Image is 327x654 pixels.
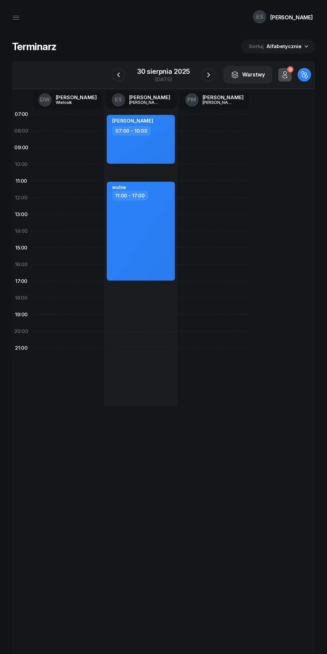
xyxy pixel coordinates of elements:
[12,206,31,223] div: 13:00
[12,306,31,323] div: 19:00
[137,68,190,75] div: 30 sierpnia 2025
[287,66,293,73] div: 0
[266,43,302,49] span: Alfabetycznie
[270,15,313,20] div: [PERSON_NAME]
[203,95,244,100] div: [PERSON_NAME]
[12,106,31,123] div: 07:00
[115,97,122,103] span: EŚ
[12,323,31,340] div: 20:00
[203,100,235,105] div: [PERSON_NAME]
[40,97,50,103] span: DW
[12,139,31,156] div: 09:00
[12,340,31,356] div: 21:00
[12,273,31,290] div: 17:00
[33,91,102,109] a: DW[PERSON_NAME]Wielosik
[12,239,31,256] div: 15:00
[256,14,263,20] span: EŚ
[137,77,190,82] div: [DATE]
[56,95,97,100] div: [PERSON_NAME]
[12,256,31,273] div: 16:00
[112,126,151,136] div: 07:00 - 10:00
[249,42,265,51] span: Sortuj
[12,223,31,239] div: 14:00
[180,91,249,109] a: PM[PERSON_NAME][PERSON_NAME]
[56,100,88,105] div: Wielosik
[12,173,31,189] div: 11:00
[231,70,265,79] div: Warstwy
[12,123,31,139] div: 08:00
[129,95,170,100] div: [PERSON_NAME]
[12,40,56,52] h1: Terminarz
[106,91,176,109] a: EŚ[PERSON_NAME][PERSON_NAME]
[112,118,153,124] span: [PERSON_NAME]
[224,66,272,84] button: Warstwy
[12,290,31,306] div: 18:00
[12,156,31,173] div: 10:00
[241,39,315,53] button: Sortuj Alfabetycznie
[112,191,148,200] div: 11:00 - 17:00
[278,68,292,81] button: 0
[187,97,196,103] span: PM
[112,184,126,190] div: wolne
[12,189,31,206] div: 12:00
[129,100,161,105] div: [PERSON_NAME]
